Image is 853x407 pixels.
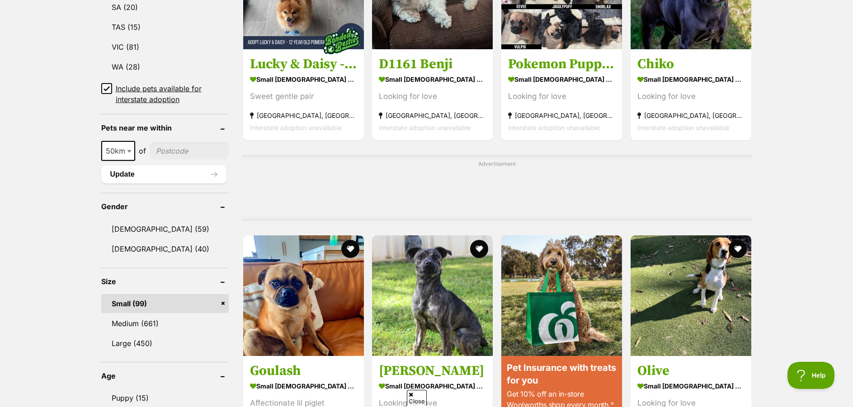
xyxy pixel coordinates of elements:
[101,124,229,132] header: Pets near me within
[101,141,135,161] span: 50km
[637,362,745,379] h3: Olive
[101,372,229,380] header: Age
[379,90,486,103] div: Looking for love
[101,165,226,183] button: Update
[250,56,357,73] h3: Lucky & Daisy - [DEMOGRAPHIC_DATA] Pomeranians
[341,240,359,258] button: favourite
[508,109,615,122] strong: [GEOGRAPHIC_DATA], [GEOGRAPHIC_DATA]
[637,124,729,131] span: Interstate adoption unavailable
[250,109,357,122] strong: [GEOGRAPHIC_DATA], [GEOGRAPHIC_DATA]
[379,362,486,379] h3: [PERSON_NAME]
[379,73,486,86] strong: small [DEMOGRAPHIC_DATA] Dog
[508,56,615,73] h3: Pokemon Puppies
[729,240,747,258] button: favourite
[101,314,229,333] a: Medium (661)
[470,240,488,258] button: favourite
[243,235,364,356] img: Goulash - Pug Dog
[250,90,357,103] div: Sweet gentle pair
[637,56,745,73] h3: Chiko
[508,124,600,131] span: Interstate adoption unavailable
[101,294,229,313] a: Small (99)
[101,202,229,211] header: Gender
[250,124,342,131] span: Interstate adoption unavailable
[379,56,486,73] h3: D1161 Benji
[250,379,357,393] strong: small [DEMOGRAPHIC_DATA] Dog
[631,235,751,356] img: Olive - Beagle x Cavalier King Charles Spaniel Dog
[250,73,357,86] strong: small [DEMOGRAPHIC_DATA] Dog
[637,90,745,103] div: Looking for love
[242,155,752,221] div: Advertisement
[379,124,471,131] span: Interstate adoption unavailable
[318,19,363,64] img: bonded besties
[501,49,622,140] a: Pokemon Puppies small [DEMOGRAPHIC_DATA] Dog Looking for love [GEOGRAPHIC_DATA], [GEOGRAPHIC_DATA...
[637,73,745,86] strong: small [DEMOGRAPHIC_DATA] Dog
[101,83,229,105] a: Include pets available for interstate adoption
[379,379,486,393] strong: small [DEMOGRAPHIC_DATA] Dog
[101,37,229,56] a: VIC (81)
[637,109,745,122] strong: [GEOGRAPHIC_DATA], [GEOGRAPHIC_DATA]
[101,57,229,76] a: WA (28)
[787,362,835,389] iframe: Help Scout Beacon - Open
[101,18,229,37] a: TAS (15)
[379,109,486,122] strong: [GEOGRAPHIC_DATA], [GEOGRAPHIC_DATA]
[637,379,745,393] strong: small [DEMOGRAPHIC_DATA] Dog
[250,362,357,379] h3: Goulash
[101,334,229,353] a: Large (450)
[101,277,229,285] header: Size
[243,49,364,140] a: Lucky & Daisy - [DEMOGRAPHIC_DATA] Pomeranians small [DEMOGRAPHIC_DATA] Dog Sweet gentle pair [GE...
[139,145,146,156] span: of
[407,390,427,406] span: Close
[101,239,229,258] a: [DEMOGRAPHIC_DATA] (40)
[508,90,615,103] div: Looking for love
[150,142,229,159] input: postcode
[631,49,751,140] a: Chiko small [DEMOGRAPHIC_DATA] Dog Looking for love [GEOGRAPHIC_DATA], [GEOGRAPHIC_DATA] Intersta...
[116,83,229,105] span: Include pets available for interstate adoption
[101,220,229,239] a: [DEMOGRAPHIC_DATA] (59)
[372,49,493,140] a: D1161 Benji small [DEMOGRAPHIC_DATA] Dog Looking for love [GEOGRAPHIC_DATA], [GEOGRAPHIC_DATA] In...
[508,73,615,86] strong: small [DEMOGRAPHIC_DATA] Dog
[102,145,134,157] span: 50km
[372,235,493,356] img: McQueen - Jack Russell Terrier x Staffordshire Terrier Dog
